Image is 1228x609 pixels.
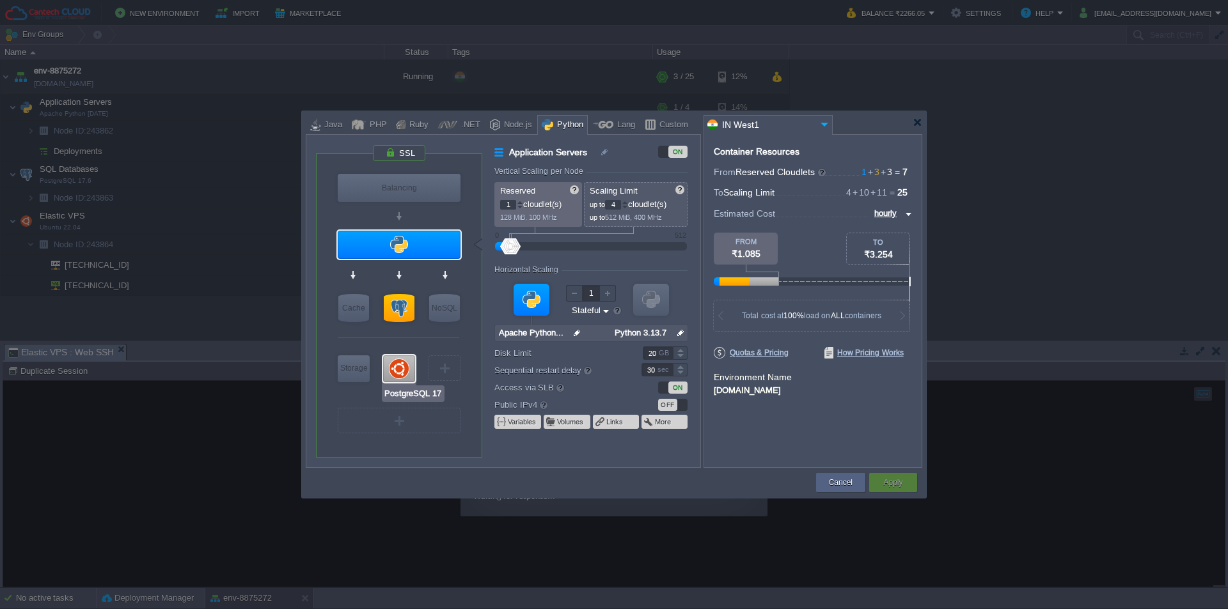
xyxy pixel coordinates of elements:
span: 7 [902,167,908,177]
label: Public IPv4 [494,397,624,412]
span: 3 [879,167,892,177]
p: cloudlet(s) [500,196,578,210]
div: Vertical Scaling per Node [494,167,586,176]
label: Access via SLB [494,380,624,394]
button: Apply [883,476,902,489]
div: .NET [457,116,480,135]
div: Lang [613,116,635,135]
span: ₹1.085 [732,249,760,259]
div: PHP [366,116,387,135]
span: 25 [897,187,908,197]
div: Elastic VPS [383,355,415,382]
span: 10 [851,187,869,197]
span: + [869,187,877,197]
p: Waiting for response... [470,109,752,123]
div: SQL Databases [384,294,414,322]
label: Sequential restart delay [494,363,624,377]
div: Create New Layer [338,408,460,433]
span: Reserved Cloudlets [736,167,827,177]
div: Connecting [462,76,759,91]
button: More [655,417,672,427]
span: Scaling Limit [723,187,775,197]
div: Node.js [500,116,532,135]
div: Ruby [405,116,429,135]
span: 128 MiB, 100 MHz [500,213,557,221]
span: Scaling Limit [590,186,638,196]
div: 0 [495,231,499,239]
div: GB [659,347,672,359]
span: = [892,167,902,177]
span: up to [590,213,605,221]
div: OFF [658,399,677,411]
div: Load Balancer [338,174,460,202]
div: Balancing [338,174,460,202]
div: Python [553,116,583,135]
span: up to [590,201,605,208]
div: NoSQL Databases [429,294,460,322]
div: NoSQL [429,294,460,322]
button: Cancel [829,476,853,489]
span: 512 MiB, 400 MHz [605,213,662,221]
span: + [879,167,887,177]
span: How Pricing Works [824,347,904,358]
button: Links [606,417,624,427]
div: Create New Layer [429,355,460,381]
span: Estimated Cost [714,206,775,220]
div: Container Resources [714,147,799,157]
button: Volumes [557,417,585,427]
span: From [714,167,736,177]
button: Variables [508,417,537,427]
span: Quotas & Pricing [714,347,789,358]
label: Environment Name [714,372,792,382]
span: 1 [862,167,867,177]
span: 4 [846,187,851,197]
div: 512 [675,231,686,239]
div: FROM [714,238,778,245]
span: + [851,187,859,197]
div: Storage Containers [338,355,370,382]
span: + [867,167,874,177]
span: ₹3.254 [864,249,893,259]
div: Storage [338,355,370,381]
div: Custom [656,116,688,135]
label: Disk Limit [494,346,624,360]
div: ON [668,382,688,394]
div: ON [668,146,688,158]
div: sec [657,364,672,376]
span: To [714,187,723,197]
p: cloudlet(s) [590,196,683,210]
span: 3 [867,167,879,177]
div: Java [320,116,342,135]
div: [DOMAIN_NAME] [714,383,912,395]
div: Application Servers [338,231,460,259]
div: Cache [338,294,369,322]
span: 11 [869,187,887,197]
span: = [887,187,897,197]
span: Reserved [500,186,535,196]
div: Horizontal Scaling [494,265,562,274]
div: TO [847,238,909,246]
